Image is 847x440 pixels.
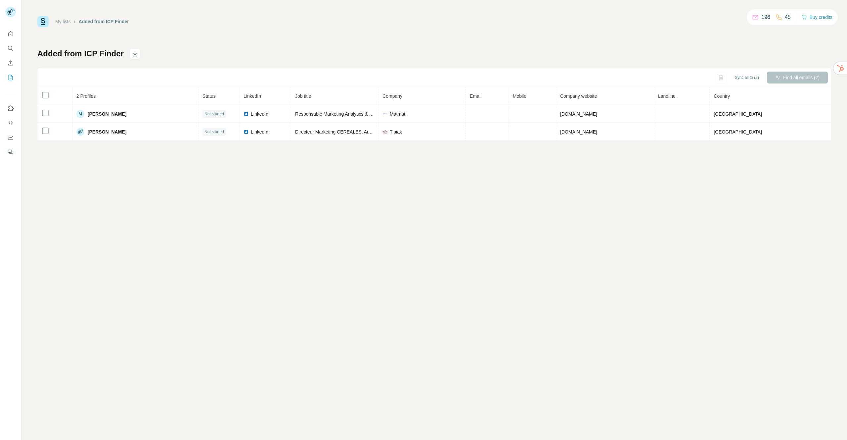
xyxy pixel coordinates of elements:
[5,28,16,40] button: Quick start
[735,75,759,81] span: Sync all to (2)
[88,111,126,117] span: [PERSON_NAME]
[37,16,49,27] img: Surfe Logo
[390,111,405,117] span: Matmut
[295,93,311,99] span: Job title
[251,129,268,135] span: LinkedIn
[382,112,388,116] img: company-logo
[730,73,764,82] button: Sync all to (2)
[202,93,216,99] span: Status
[714,93,730,99] span: Country
[244,93,261,99] span: LinkedIn
[785,13,791,21] p: 45
[560,129,597,135] span: [DOMAIN_NAME]
[5,132,16,143] button: Dashboard
[5,146,16,158] button: Feedback
[251,111,268,117] span: LinkedIn
[244,129,249,135] img: LinkedIn logo
[74,18,75,25] li: /
[79,18,129,25] div: Added from ICP Finder
[37,48,124,59] h1: Added from ICP Finder
[382,129,388,135] img: company-logo
[55,19,71,24] a: My lists
[470,93,481,99] span: Email
[5,72,16,83] button: My lists
[714,111,762,117] span: [GEOGRAPHIC_DATA]
[560,93,597,99] span: Company website
[76,110,84,118] div: M
[513,93,526,99] span: Mobile
[295,111,379,117] span: Responsable Marketing Analytics & Data
[390,129,402,135] span: Tipiak
[761,13,770,21] p: 196
[204,129,224,135] span: Not started
[5,117,16,129] button: Use Surfe API
[5,42,16,54] button: Search
[76,93,96,99] span: 2 Profiles
[714,129,762,135] span: [GEOGRAPHIC_DATA]
[382,93,402,99] span: Company
[658,93,676,99] span: Landline
[5,102,16,114] button: Use Surfe on LinkedIn
[88,129,126,135] span: [PERSON_NAME]
[802,13,832,22] button: Buy credits
[76,128,84,136] img: Avatar
[5,57,16,69] button: Enrich CSV
[244,111,249,117] img: LinkedIn logo
[560,111,597,117] span: [DOMAIN_NAME]
[295,129,513,135] span: Directeur Marketing CEREALES, Aides culinaires et PANIFICATION marque Tipiak France et International
[204,111,224,117] span: Not started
